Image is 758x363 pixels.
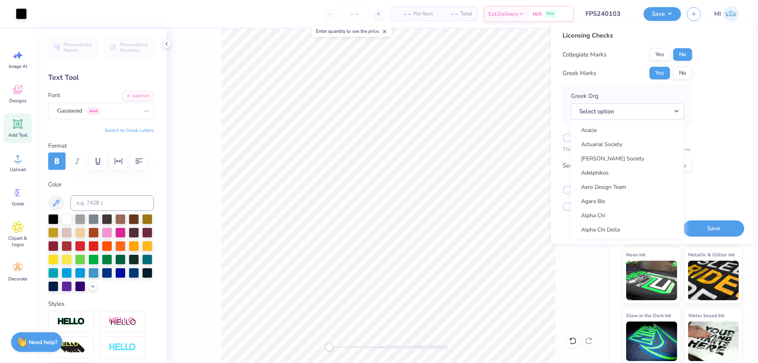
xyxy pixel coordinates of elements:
[339,7,370,21] input: – –
[574,124,681,137] a: Acacia
[563,31,692,40] div: Licensing Checks
[574,166,681,179] a: Adelphikos
[649,67,670,79] button: Yes
[460,10,472,18] span: Total
[29,339,57,346] strong: Need help?
[120,42,149,53] span: Personalized Numbers
[64,42,93,53] span: Personalized Names
[48,141,154,150] label: Format
[395,10,411,18] span: – –
[563,146,692,154] p: The changes are too minor to warrant an Affinity review.
[70,195,154,211] input: e.g. 7428 c
[626,311,671,320] span: Glow in the Dark Ink
[48,299,64,308] label: Styles
[626,322,677,361] img: Glow in the Dark Ink
[122,91,154,101] button: Add Font
[571,120,684,239] div: Select option
[533,10,542,18] span: N/A
[683,220,744,237] button: Save
[57,341,85,354] img: 3D Illusion
[563,50,606,59] div: Collegiate Marks
[311,26,392,37] div: Enter quantity to see the price.
[626,250,645,259] span: Neon Ink
[688,311,724,320] span: Water based Ink
[688,261,739,300] img: Metallic & Glitter Ink
[649,48,670,61] button: Yes
[644,7,681,21] button: Save
[711,6,742,22] a: MI
[574,223,681,236] a: Alpha Chi Delta
[109,317,136,327] img: Shadow
[574,195,681,208] a: Agara Bio
[8,276,27,282] span: Decorate
[10,166,26,173] span: Upload
[48,72,154,83] div: Text Tool
[688,322,739,361] img: Water based Ink
[442,10,458,18] span: – –
[626,261,677,300] img: Neon Ink
[48,91,60,100] label: Font
[580,6,638,22] input: Untitled Design
[723,6,739,22] img: Mark Isaac
[57,317,85,326] img: Stroke
[48,38,98,56] button: Personalized Names
[48,180,154,189] label: Color
[574,181,681,194] a: Aero Design Team
[9,98,26,104] span: Designs
[105,38,154,56] button: Personalized Numbers
[571,92,599,101] label: Greek Org
[547,11,554,17] span: Free
[571,103,684,120] button: Select option
[5,235,31,248] span: Clipart & logos
[574,237,681,250] a: Alpha Chi Omega
[688,250,735,259] span: Metallic & Glitter Ink
[413,10,433,18] span: Per Item
[574,138,681,151] a: Actuarial Society
[488,10,518,18] span: Est. Delivery
[8,132,27,138] span: Add Text
[574,209,681,222] a: Alpha Chi
[673,48,692,61] button: No
[105,127,154,134] button: Switch to Greek Letters
[109,343,136,352] img: Negative Space
[563,69,596,78] div: Greek Marks
[673,67,692,79] button: No
[325,343,333,351] div: Accessibility label
[574,152,681,165] a: [PERSON_NAME] Society
[714,9,721,19] span: MI
[12,201,24,207] span: Greek
[9,63,27,70] span: Image AI
[563,161,620,170] div: Send a Copy to Client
